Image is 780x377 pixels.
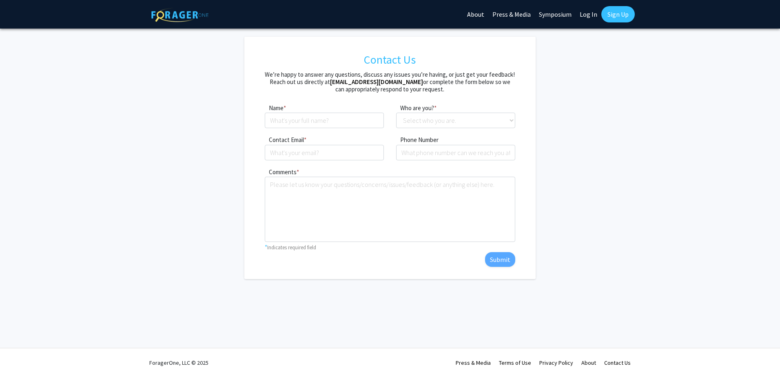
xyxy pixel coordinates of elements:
label: Who are you? [396,104,434,113]
a: Sign Up [601,6,635,22]
img: ForagerOne Logo [151,8,208,22]
input: What's your full name? [265,113,384,128]
a: Privacy Policy [539,359,573,366]
h5: We’re happy to answer any questions, discuss any issues you’re having, or just get your feedback!... [265,71,515,93]
a: [EMAIL_ADDRESS][DOMAIN_NAME] [330,78,423,86]
div: ForagerOne, LLC © 2025 [149,348,208,377]
label: Comments [265,168,297,177]
h1: Contact Us [265,49,515,71]
a: Press & Media [456,359,491,366]
small: Indicates required field [267,244,316,251]
input: What phone number can we reach you at? [396,145,515,160]
label: Contact Email [265,135,304,145]
button: Submit [485,252,515,267]
input: What's your email? [265,145,384,160]
label: Phone Number [396,135,439,145]
a: Contact Us [604,359,631,366]
a: About [581,359,596,366]
a: Terms of Use [499,359,531,366]
label: Name [265,104,284,113]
